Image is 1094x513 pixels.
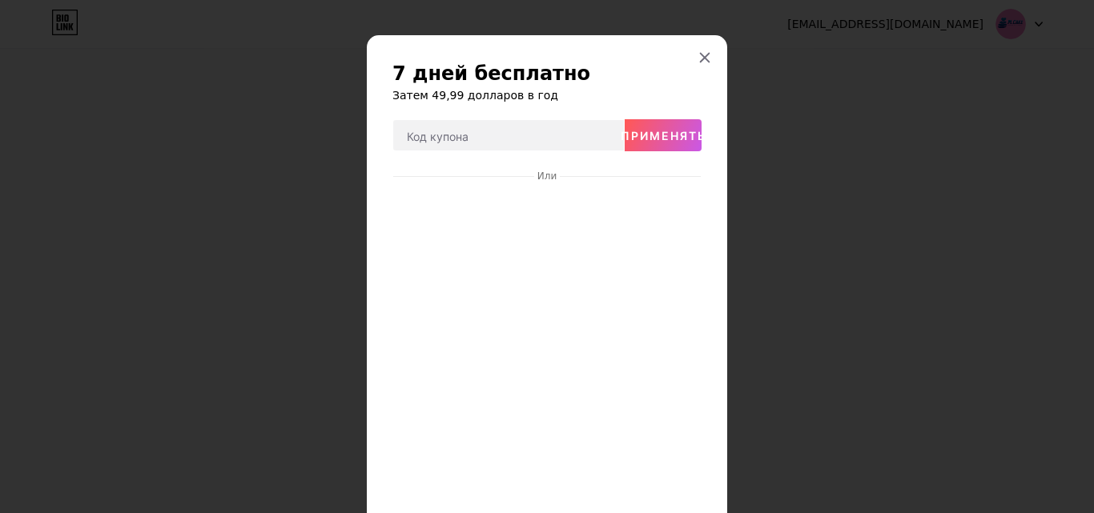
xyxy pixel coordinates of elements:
[392,89,558,102] font: Затем 49,99 долларов в год
[537,170,557,182] font: Или
[393,120,624,152] input: Код купона
[621,129,706,142] font: Применять
[392,62,590,85] font: 7 дней бесплатно
[625,119,702,151] button: Применять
